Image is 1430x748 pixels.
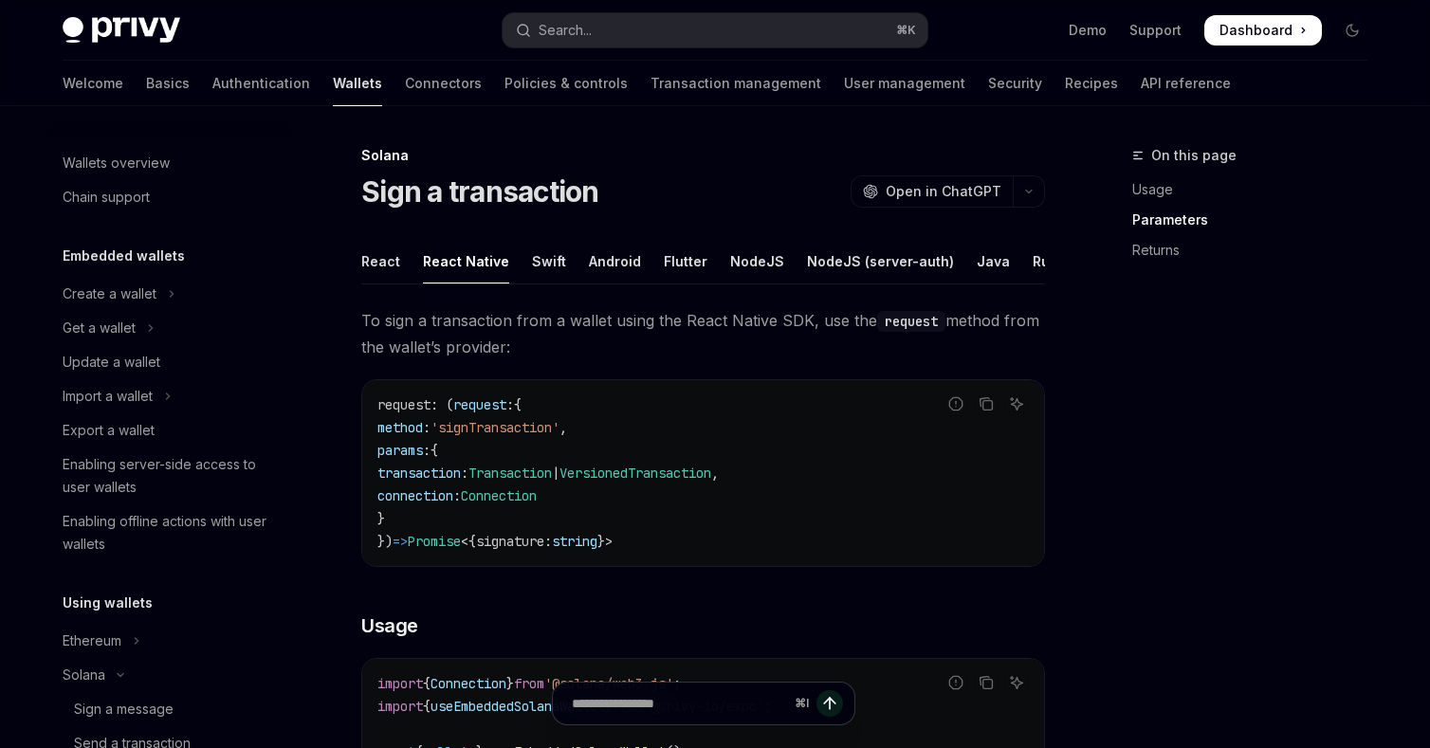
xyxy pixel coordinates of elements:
[377,465,461,482] span: transaction
[503,13,927,47] button: Open search
[431,396,453,413] span: : (
[377,487,453,504] span: connection
[673,675,681,692] span: ;
[63,664,105,686] div: Solana
[47,447,290,504] a: Enabling server-side access to user wallets
[47,504,290,561] a: Enabling offline actions with user wallets
[431,442,438,459] span: {
[559,419,567,436] span: ,
[47,146,290,180] a: Wallets overview
[63,61,123,106] a: Welcome
[944,670,968,695] button: Report incorrect code
[977,239,1010,283] div: Java
[361,174,599,209] h1: Sign a transaction
[212,61,310,106] a: Authentication
[1132,235,1383,265] a: Returns
[47,345,290,379] a: Update a wallet
[597,533,605,550] span: }
[431,675,506,692] span: Connection
[63,17,180,44] img: dark logo
[361,146,1045,165] div: Solana
[974,392,999,416] button: Copy the contents from the code block
[514,396,522,413] span: {
[63,592,153,614] h5: Using wallets
[63,629,121,652] div: Ethereum
[711,465,719,482] span: ,
[333,61,382,106] a: Wallets
[47,692,290,726] a: Sign a message
[552,533,597,550] span: string
[1204,15,1322,46] a: Dashboard
[605,533,613,550] span: >
[146,61,190,106] a: Basics
[63,351,160,374] div: Update a wallet
[453,487,461,504] span: :
[63,385,153,408] div: Import a wallet
[1065,61,1118,106] a: Recipes
[896,23,916,38] span: ⌘ K
[651,61,821,106] a: Transaction management
[63,245,185,267] h5: Embedded wallets
[506,396,514,413] span: :
[423,239,509,283] div: React Native
[47,413,290,447] a: Export a wallet
[468,465,552,482] span: Transaction
[63,283,156,305] div: Create a wallet
[944,392,968,416] button: Report incorrect code
[63,419,155,442] div: Export a wallet
[47,180,290,214] a: Chain support
[47,658,290,692] button: Toggle Solana section
[807,239,954,283] div: NodeJS (server-auth)
[559,465,711,482] span: VersionedTransaction
[63,186,150,209] div: Chain support
[572,683,787,724] input: Ask a question...
[63,453,279,499] div: Enabling server-side access to user wallets
[431,419,559,436] span: 'signTransaction'
[47,624,290,658] button: Toggle Ethereum section
[886,182,1001,201] span: Open in ChatGPT
[1337,15,1367,46] button: Toggle dark mode
[393,533,408,550] span: =>
[377,442,423,459] span: params
[377,396,431,413] span: request
[461,487,537,504] span: Connection
[730,239,784,283] div: NodeJS
[63,510,279,556] div: Enabling offline actions with user wallets
[844,61,965,106] a: User management
[506,675,514,692] span: }
[539,19,592,42] div: Search...
[423,442,431,459] span: :
[74,698,174,721] div: Sign a message
[377,675,423,692] span: import
[461,465,468,482] span: :
[423,419,431,436] span: :
[63,152,170,174] div: Wallets overview
[1069,21,1107,40] a: Demo
[988,61,1042,106] a: Security
[461,533,468,550] span: <
[1219,21,1292,40] span: Dashboard
[877,311,945,332] code: request
[1151,144,1237,167] span: On this page
[377,533,393,550] span: })
[377,510,385,527] span: }
[1129,21,1182,40] a: Support
[514,675,544,692] span: from
[504,61,628,106] a: Policies & controls
[361,307,1045,360] span: To sign a transaction from a wallet using the React Native SDK, use the method from the wallet’s ...
[1004,392,1029,416] button: Ask AI
[468,533,476,550] span: {
[361,612,418,639] span: Usage
[408,533,461,550] span: Promise
[589,239,641,283] div: Android
[47,277,290,311] button: Toggle Create a wallet section
[816,690,843,717] button: Send message
[405,61,482,106] a: Connectors
[47,379,290,413] button: Toggle Import a wallet section
[1132,205,1383,235] a: Parameters
[476,533,544,550] span: signature
[453,396,506,413] span: request
[851,175,1013,208] button: Open in ChatGPT
[63,317,136,339] div: Get a wallet
[664,239,707,283] div: Flutter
